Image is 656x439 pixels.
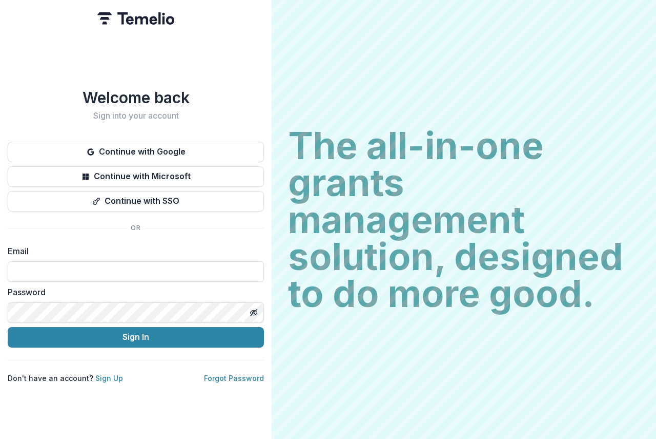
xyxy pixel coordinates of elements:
[8,88,264,107] h1: Welcome back
[8,286,258,298] label: Password
[8,142,264,162] button: Continue with Google
[97,12,174,25] img: Temelio
[95,374,123,383] a: Sign Up
[8,373,123,384] p: Don't have an account?
[8,327,264,348] button: Sign In
[8,111,264,121] h2: Sign into your account
[245,304,262,321] button: Toggle password visibility
[8,166,264,187] button: Continue with Microsoft
[204,374,264,383] a: Forgot Password
[8,191,264,212] button: Continue with SSO
[8,245,258,257] label: Email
